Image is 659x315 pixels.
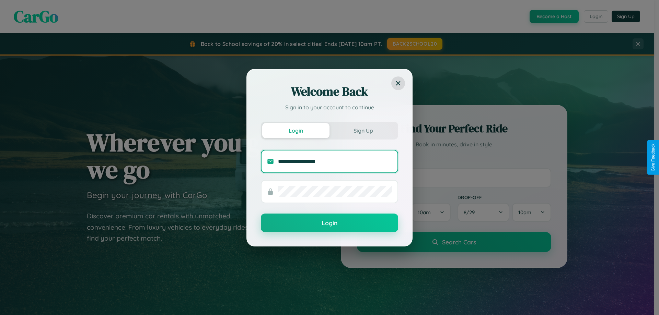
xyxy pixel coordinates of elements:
[261,103,398,111] p: Sign in to your account to continue
[261,83,398,100] h2: Welcome Back
[651,144,656,171] div: Give Feedback
[262,123,329,138] button: Login
[329,123,397,138] button: Sign Up
[261,214,398,232] button: Login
